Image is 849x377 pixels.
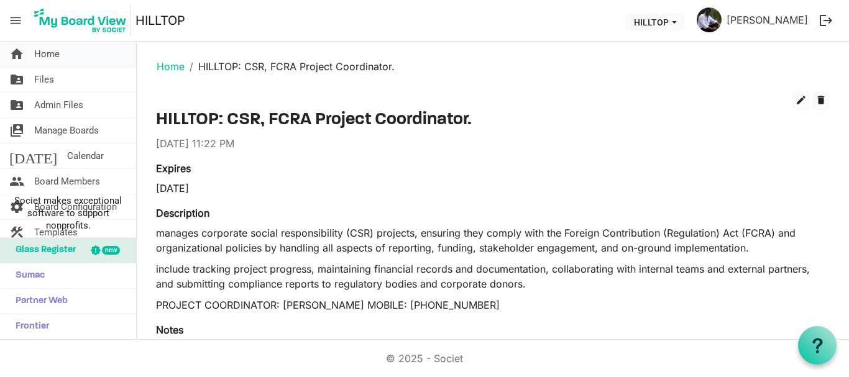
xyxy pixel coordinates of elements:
[156,322,183,337] label: Notes
[4,9,27,32] span: menu
[157,60,185,73] a: Home
[9,263,45,288] span: Sumac
[9,42,24,66] span: home
[34,93,83,117] span: Admin Files
[156,225,830,255] p: manages corporate social responsibility (CSR) projects, ensuring they comply with the Foreign Con...
[812,91,830,110] button: delete
[185,59,395,74] li: HILLTOP: CSR, FCRA Project Coordinator.
[67,143,104,168] span: Calendar
[9,169,24,194] span: people
[813,7,839,34] button: logout
[815,94,827,106] span: delete
[34,42,60,66] span: Home
[697,7,722,32] img: hSUB5Hwbk44obJUHC4p8SpJiBkby1CPMa6WHdO4unjbwNk2QqmooFCj6Eu6u6-Q6MUaBHHRodFmU3PnQOABFnA_thumb.png
[9,314,49,339] span: Frontier
[102,246,120,255] div: new
[156,298,830,312] p: PROJECT COORDINATOR: [PERSON_NAME] MOBILE: [PHONE_NUMBER]
[722,7,813,32] a: [PERSON_NAME]
[156,110,830,131] h3: HILLTOP: CSR, FCRA Project Coordinator.
[156,181,484,196] div: [DATE]
[9,143,57,168] span: [DATE]
[796,94,807,106] span: edit
[9,67,24,92] span: folder_shared
[626,13,685,30] button: HILLTOP dropdownbutton
[156,136,830,151] div: [DATE] 11:22 PM
[792,91,810,110] button: edit
[34,67,54,92] span: Files
[30,5,135,36] a: My Board View Logo
[156,161,191,176] label: Expires
[156,206,209,220] label: Description
[9,238,76,263] span: Glass Register
[9,118,24,143] span: switch_account
[9,93,24,117] span: folder_shared
[156,261,830,291] p: include tracking project progress, maintaining financial records and documentation, collaborating...
[34,169,100,194] span: Board Members
[6,194,131,232] span: Societ makes exceptional software to support nonprofits.
[9,289,68,314] span: Partner Web
[34,118,99,143] span: Manage Boards
[30,5,131,36] img: My Board View Logo
[386,352,463,365] a: © 2025 - Societ
[135,8,185,33] a: HILLTOP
